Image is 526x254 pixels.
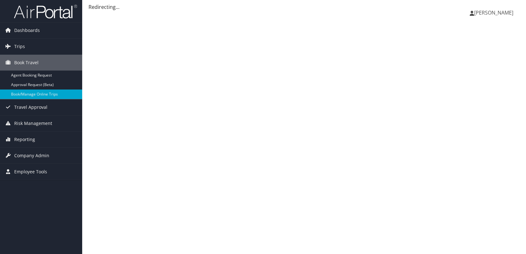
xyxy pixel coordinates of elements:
[14,39,25,54] span: Trips
[14,132,35,147] span: Reporting
[14,4,77,19] img: airportal-logo.png
[14,99,47,115] span: Travel Approval
[14,164,47,180] span: Employee Tools
[14,22,40,38] span: Dashboards
[14,55,39,71] span: Book Travel
[14,148,49,164] span: Company Admin
[474,9,513,16] span: [PERSON_NAME]
[470,3,520,22] a: [PERSON_NAME]
[14,115,52,131] span: Risk Management
[89,3,520,11] div: Redirecting...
